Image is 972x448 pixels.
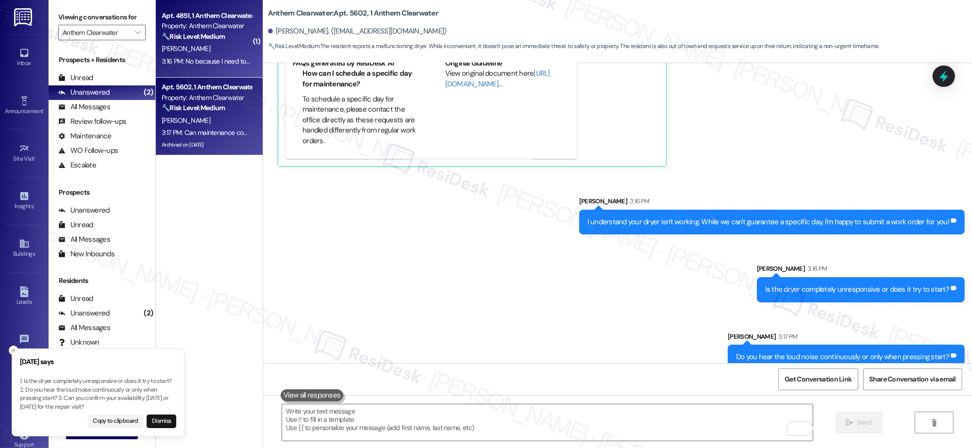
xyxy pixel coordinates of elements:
[765,284,949,295] div: Is the dryer completely unresponsive or does it try to start?
[857,417,872,428] span: Send
[930,419,938,427] i: 
[445,68,570,89] div: View original document here
[162,128,315,137] div: 3:17 PM: Can maintenance come during your absence?
[20,357,176,367] h3: [DATE] says
[5,331,44,357] a: Templates •
[58,323,110,333] div: All Messages
[5,45,44,71] a: Inbox
[302,94,418,146] li: To schedule a specific day for maintenance, please contact the office directly as these requests ...
[14,8,34,26] img: ResiDesk Logo
[49,187,155,198] div: Prospects
[870,374,956,384] span: Share Conversation via email
[58,87,110,98] div: Unanswered
[445,68,550,88] a: [URL][DOMAIN_NAME]…
[58,205,110,216] div: Unanswered
[805,264,827,274] div: 3:16 PM
[268,26,447,36] div: [PERSON_NAME]. ([EMAIL_ADDRESS][DOMAIN_NAME])
[293,58,394,68] b: FAQs generated by ResiDesk AI
[147,415,176,428] button: Dismiss
[162,32,225,41] strong: 🔧 Risk Level: Medium
[49,276,155,286] div: Residents
[34,201,35,208] span: •
[5,140,44,166] a: Site Visit •
[161,139,252,151] div: Archived on [DATE]
[58,308,110,318] div: Unanswered
[162,93,251,103] div: Property: Anthem Clearwater
[846,419,853,427] i: 
[268,41,879,51] span: : The resident reports a malfunctioning dryer. While inconvenient, it doesn't pose an immediate t...
[58,10,146,25] label: Viewing conversations for
[58,294,93,304] div: Unread
[88,415,144,428] button: Copy to clipboard
[627,196,649,206] div: 3:16 PM
[58,249,115,259] div: New Inbounds
[587,217,949,227] div: I understand your dryer isn't working. While we can't guarantee a specific day, I'm happy to subm...
[162,103,225,112] strong: 🔧 Risk Level: Medium
[728,332,965,345] div: [PERSON_NAME]
[63,25,130,40] input: All communities
[135,29,140,36] i: 
[58,116,126,127] div: Review follow-ups
[863,368,962,390] button: Share Conversation via email
[141,306,155,321] div: (2)
[778,368,858,390] button: Get Conversation Link
[58,102,110,112] div: All Messages
[162,44,210,53] span: [PERSON_NAME]
[58,73,93,83] div: Unread
[58,146,118,156] div: WO Follow-ups
[785,374,852,384] span: Get Conversation Link
[757,264,965,277] div: [PERSON_NAME]
[35,154,36,161] span: •
[49,55,155,65] div: Prospects + Residents
[9,346,18,355] button: Close toast
[58,337,100,348] div: Unknown
[162,11,251,21] div: Apt. 4851, 1 Anthem Clearwater
[162,82,251,92] div: Apt. 5602, 1 Anthem Clearwater
[43,106,45,113] span: •
[162,57,587,66] div: 3:16 PM: No because I need to take down showerhead to clean the tub I didn't want him to replace ...
[58,234,110,245] div: All Messages
[58,220,93,230] div: Unread
[736,352,949,362] div: Do you hear the loud noise continuously or only when pressing start?
[5,235,44,262] a: Buildings
[5,379,44,405] a: Account
[836,412,883,433] button: Send
[162,116,210,125] span: [PERSON_NAME]
[302,146,418,167] li: What is the office's phone number for scheduling maintenance?
[445,58,503,68] b: Original Guideline
[20,377,176,411] p: 1. Is the dryer completely unresponsive or does it try to start? 2. Do you hear the loud noise co...
[268,8,438,18] b: Anthem Clearwater: Apt. 5602, 1 Anthem Clearwater
[58,131,112,141] div: Maintenance
[776,332,798,342] div: 3:17 PM
[282,404,813,441] textarea: To enrich screen reader interactions, please activate Accessibility in Grammarly extension settings
[58,160,96,170] div: Escalate
[141,85,155,100] div: (2)
[268,42,319,50] strong: 🔧 Risk Level: Medium
[5,283,44,310] a: Leads
[302,68,418,89] li: How can I schedule a specific day for maintenance?
[162,21,251,31] div: Property: Anthem Clearwater
[5,188,44,214] a: Insights •
[579,196,965,210] div: [PERSON_NAME]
